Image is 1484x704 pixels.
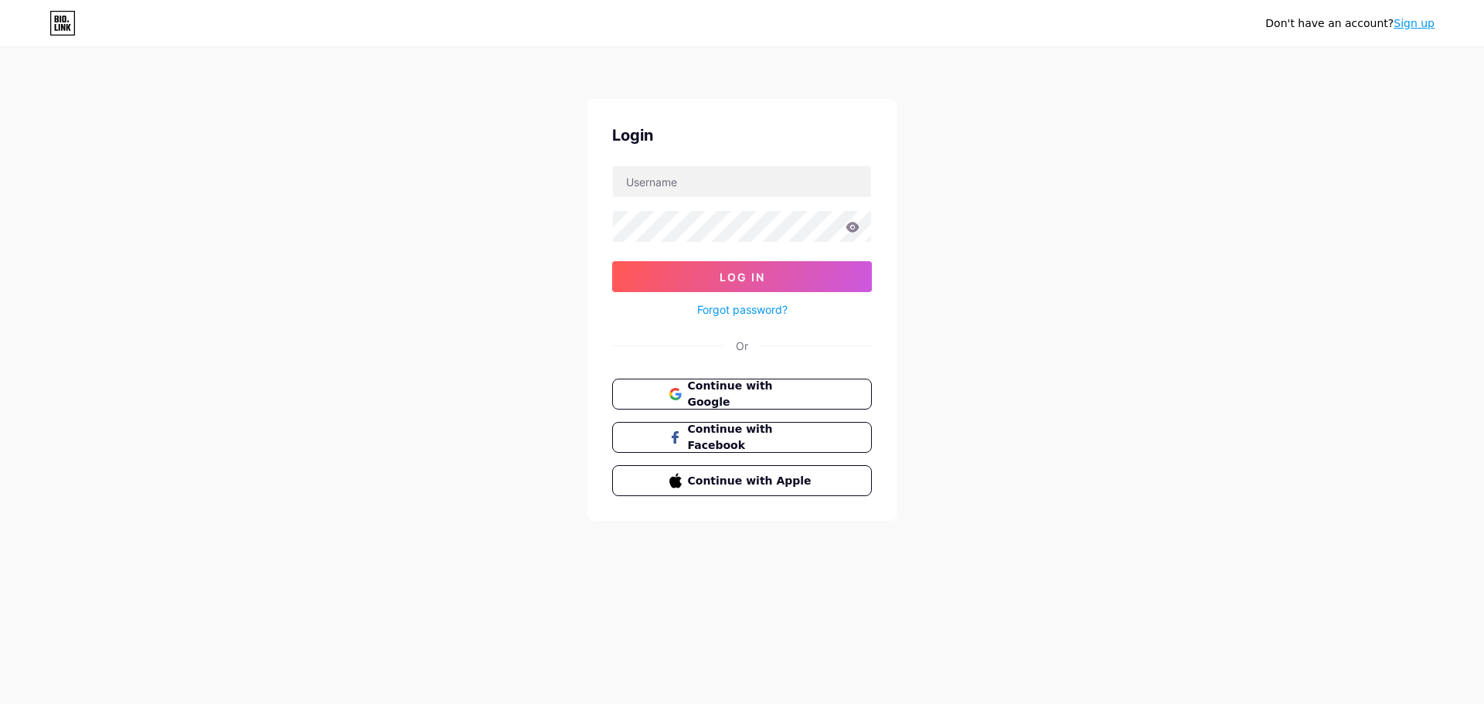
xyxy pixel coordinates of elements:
[688,378,815,410] span: Continue with Google
[1394,17,1435,29] a: Sign up
[1265,15,1435,32] div: Don't have an account?
[612,465,872,496] button: Continue with Apple
[612,124,872,147] div: Login
[720,270,765,284] span: Log In
[688,473,815,489] span: Continue with Apple
[612,261,872,292] button: Log In
[612,422,872,453] button: Continue with Facebook
[736,338,748,354] div: Or
[612,379,872,410] button: Continue with Google
[697,301,788,318] a: Forgot password?
[613,166,871,197] input: Username
[688,421,815,454] span: Continue with Facebook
